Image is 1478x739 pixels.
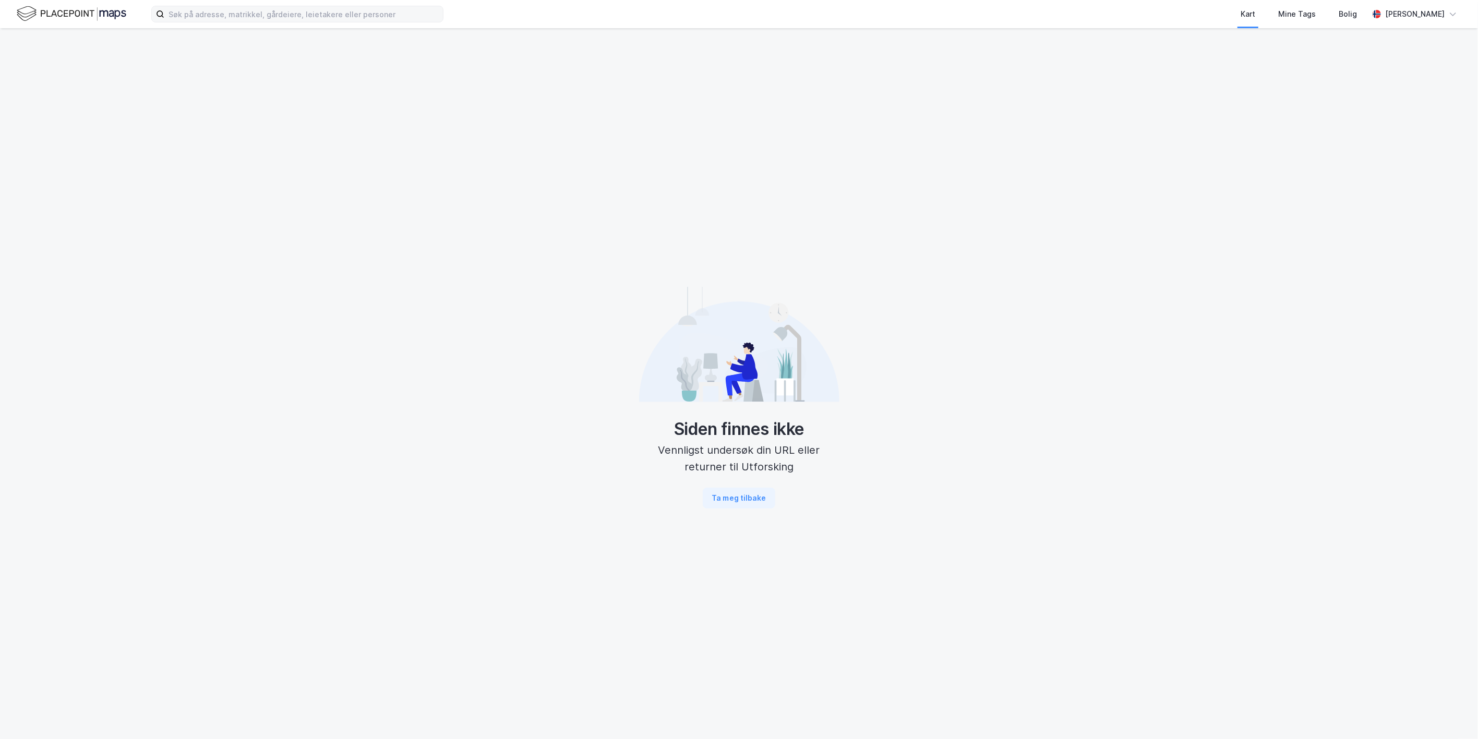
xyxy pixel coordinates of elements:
[639,442,839,475] div: Vennligst undersøk din URL eller returner til Utforsking
[1339,8,1357,20] div: Bolig
[703,488,775,508] button: Ta meg tilbake
[17,5,126,23] img: logo.f888ab2527a4732fd821a326f86c7f29.svg
[1278,8,1316,20] div: Mine Tags
[1385,8,1445,20] div: [PERSON_NAME]
[1426,689,1478,739] iframe: Chat Widget
[1241,8,1255,20] div: Kart
[639,419,839,440] div: Siden finnes ikke
[164,6,443,22] input: Søk på adresse, matrikkel, gårdeiere, leietakere eller personer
